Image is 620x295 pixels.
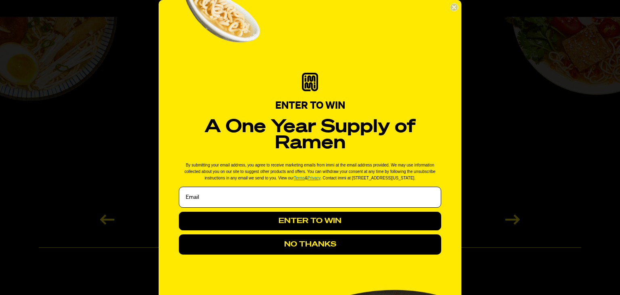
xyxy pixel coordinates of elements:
[205,118,416,152] strong: A One Year Supply of Ramen
[179,187,441,208] input: Email
[308,176,320,180] a: Privacy
[275,101,345,111] span: ENTER TO WIN
[184,163,436,180] span: By submitting your email address, you agree to receive marketing emails from immi at the email ad...
[179,212,441,230] button: ENTER TO WIN
[450,3,458,11] button: Close dialog
[179,234,441,255] button: NO THANKS
[302,73,318,91] img: immi
[294,176,305,180] a: Terms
